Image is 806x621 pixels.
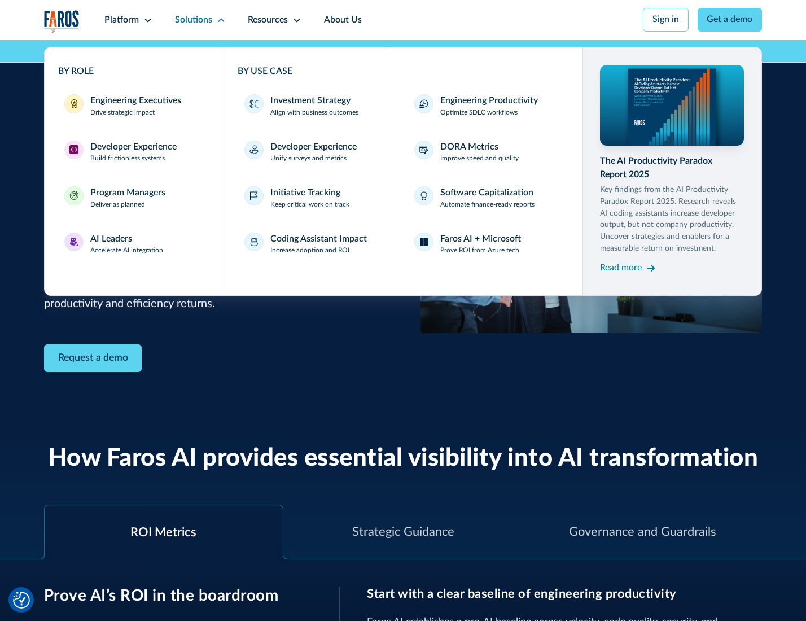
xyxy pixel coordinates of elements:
div: Solutions [175,14,212,27]
img: Engineering Executives [69,99,78,108]
img: Logo of the analytics and reporting company Faros. [44,10,80,33]
a: Faros AI + MicrosoftProve ROI from Azure tech [408,226,568,263]
div: Investment Strategy [270,94,351,108]
p: Optimize SDLC workflows [440,108,518,118]
p: Key findings from the AI Productivity Paradox Report 2025. Research reveals AI coding assistants ... [600,184,743,255]
div: Initiative Tracking [270,186,340,200]
div: Strategic Guidance [352,523,454,541]
h2: How Faros AI provides essential visibility into AI transformation [48,444,759,474]
img: Developer Experience [69,145,78,154]
a: Sign in [643,8,689,32]
p: Deliver as planned [90,200,145,210]
div: Faros AI + Microsoft [440,233,521,246]
p: Build frictionless systems [90,154,165,164]
a: AI LeadersAI LeadersAccelerate AI integration [58,226,211,263]
div: DORA Metrics [440,141,498,154]
p: Align with business outcomes [270,108,358,118]
div: Platform [104,14,139,27]
p: Increase adoption and ROI [270,246,349,256]
a: The AI Productivity Paradox Report 2025Key findings from the AI Productivity Paradox Report 2025.... [600,65,743,277]
div: BY ROLE [58,65,211,78]
a: Program ManagersProgram ManagersDeliver as planned [58,180,211,217]
a: Investment StrategyAlign with business outcomes [238,88,398,125]
button: Cookie Settings [13,592,30,609]
a: Get a demo [698,8,763,32]
a: Engineering ExecutivesEngineering ExecutivesDrive strategic impact [58,88,211,125]
a: Initiative TrackingKeep critical work on track [238,180,398,217]
img: Revisit consent button [13,592,30,609]
div: Software Capitalization [440,186,533,200]
div: The AI Productivity Paradox Report 2025 [600,155,743,182]
a: Engineering ProductivityOptimize SDLC workflows [408,88,568,125]
a: Developer ExperienceUnify surveys and metrics [238,134,398,171]
div: AI Leaders [90,233,132,246]
div: BY USE CASE [238,65,569,78]
div: Developer Experience [270,141,357,154]
img: Program Managers [69,191,78,200]
div: Engineering Executives [90,94,181,108]
div: ROI Metrics [130,523,196,542]
h3: Prove AI’s ROI in the boardroom [44,587,312,605]
nav: Solutions [44,40,763,296]
a: Coding Assistant ImpactIncrease adoption and ROI [238,226,398,263]
p: Prove ROI from Azure tech [440,246,519,256]
a: Software CapitalizationAutomate finance-ready reports [408,180,568,217]
a: home [44,10,80,33]
div: Governance and Guardrails [569,523,716,541]
p: Accelerate AI integration [90,246,163,256]
div: Program Managers [90,186,165,200]
img: AI Leaders [69,238,78,247]
div: Engineering Productivity [440,94,538,108]
div: Coding Assistant Impact [270,233,367,246]
p: Unify surveys and metrics [270,154,347,164]
p: Drive strategic impact [90,108,155,118]
a: DORA MetricsImprove speed and quality [408,134,568,171]
p: Improve speed and quality [440,154,519,164]
p: Keep critical work on track [270,200,349,210]
p: Automate finance-ready reports [440,200,535,210]
div: Developer Experience [90,141,177,154]
h3: Start with a clear baseline of engineering productivity [367,587,762,601]
a: Contact Modal [44,344,142,372]
div: Read more [600,261,642,275]
div: Resources [248,14,288,27]
a: Developer ExperienceDeveloper ExperienceBuild frictionless systems [58,134,211,171]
